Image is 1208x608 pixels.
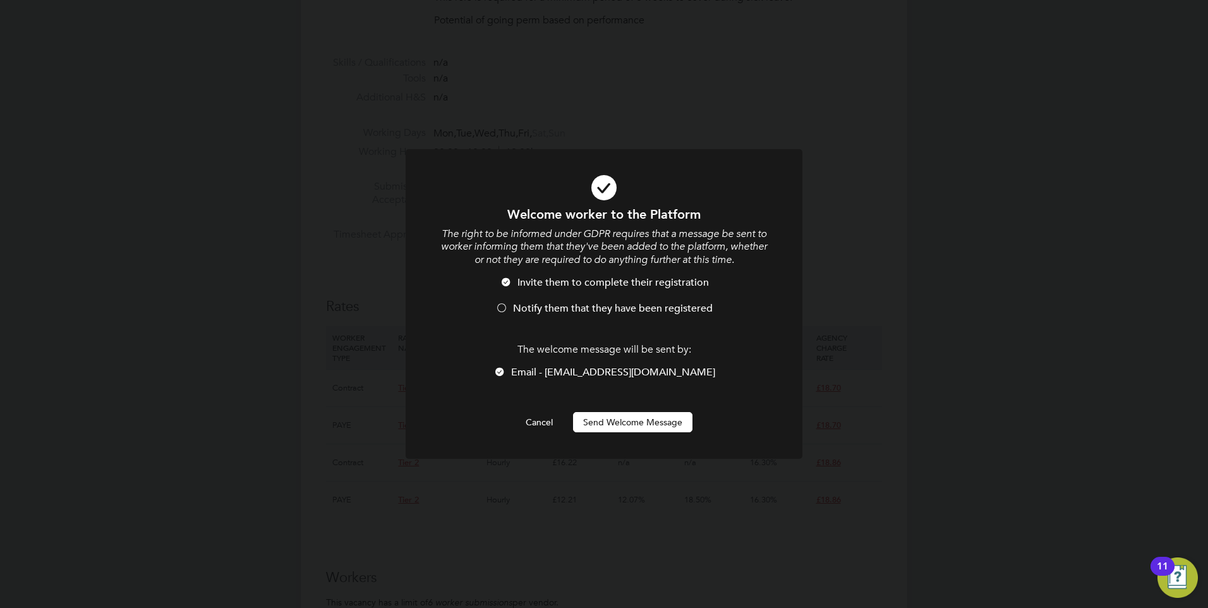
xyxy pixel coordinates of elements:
[440,343,768,356] p: The welcome message will be sent by:
[516,412,563,432] button: Cancel
[511,366,715,379] span: Email - [EMAIL_ADDRESS][DOMAIN_NAME]
[1157,557,1198,598] button: Open Resource Center, 11 new notifications
[513,302,713,315] span: Notify them that they have been registered
[441,228,767,267] i: The right to be informed under GDPR requires that a message be sent to worker informing them that...
[573,412,692,432] button: Send Welcome Message
[1157,566,1168,583] div: 11
[440,206,768,222] h1: Welcome worker to the Platform
[517,276,709,289] span: Invite them to complete their registration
